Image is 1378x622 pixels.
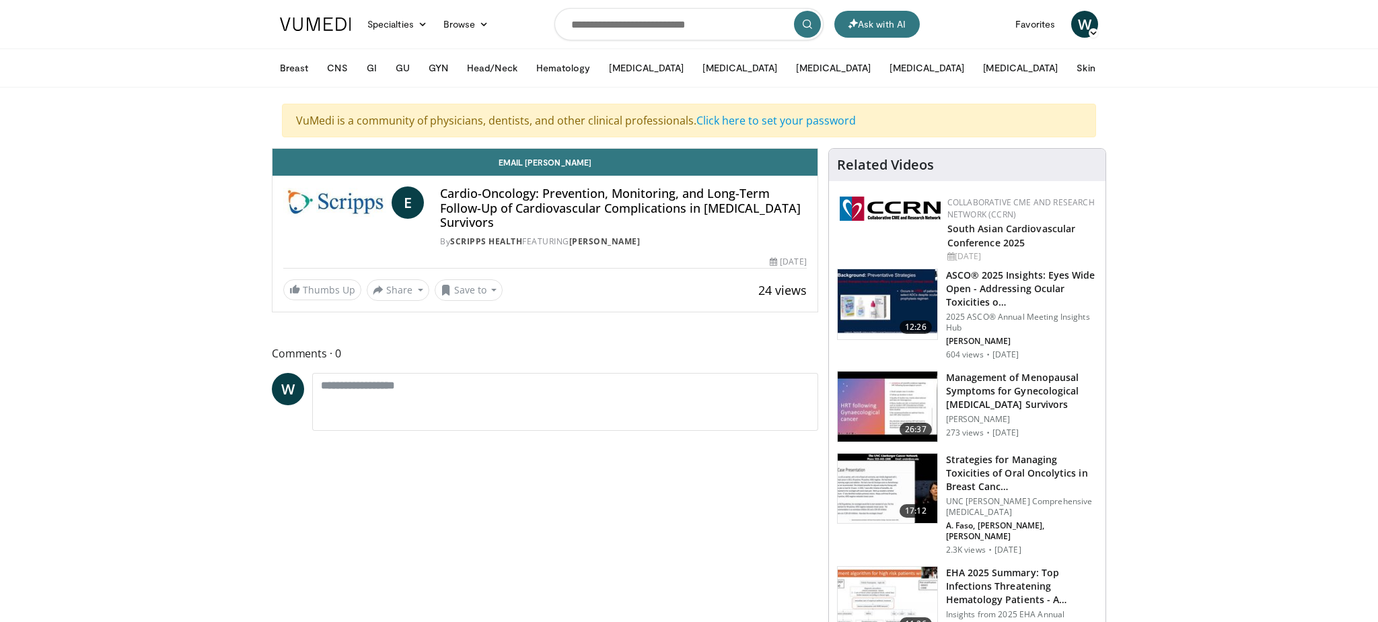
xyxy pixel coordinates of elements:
[272,55,316,81] button: Breast
[272,345,818,362] span: Comments 0
[459,55,525,81] button: Head/Neck
[947,197,1095,220] a: Collaborative CME and Research Network (CCRN)
[992,349,1019,360] p: [DATE]
[838,269,937,339] img: b996844e-283e-46d3-a511-8b624ad06fb9.150x105_q85_crop-smart_upscale.jpg
[450,236,522,247] a: Scripps Health
[528,55,599,81] button: Hematology
[946,414,1097,425] p: [PERSON_NAME]
[435,11,497,38] a: Browse
[988,545,992,555] div: ·
[694,55,785,81] button: [MEDICAL_DATA]
[554,8,824,40] input: Search topics, interventions
[392,186,424,219] a: E
[947,250,1095,263] div: [DATE]
[834,11,920,38] button: Ask with AI
[273,149,818,176] a: Email [PERSON_NAME]
[992,427,1019,438] p: [DATE]
[946,496,1097,518] p: UNC [PERSON_NAME] Comprehensive [MEDICAL_DATA]
[319,55,355,81] button: CNS
[696,113,856,128] a: Click here to set your password
[946,520,1097,542] p: A. Faso, [PERSON_NAME], [PERSON_NAME]
[975,55,1066,81] button: [MEDICAL_DATA]
[421,55,456,81] button: GYN
[601,55,692,81] button: [MEDICAL_DATA]
[900,504,932,518] span: 17:12
[986,427,990,438] div: ·
[838,454,937,524] img: 7eb00e7f-02a9-4560-a2bb-2d16661475ed.150x105_q85_crop-smart_upscale.jpg
[994,545,1021,555] p: [DATE]
[946,269,1097,309] h3: ASCO® 2025 Insights: Eyes Wide Open - Addressing Ocular Toxicities o…
[900,423,932,436] span: 26:37
[946,371,1097,411] h3: Management of Menopausal Symptoms for Gynecological [MEDICAL_DATA] Survivors
[283,279,361,300] a: Thumbs Up
[367,279,429,301] button: Share
[900,320,932,334] span: 12:26
[569,236,641,247] a: [PERSON_NAME]
[758,282,807,298] span: 24 views
[946,566,1097,607] h3: EHA 2025 Summary: Top Infections Threatening Hematology Patients - A…
[1071,11,1098,38] a: W
[837,269,1097,360] a: 12:26 ASCO® 2025 Insights: Eyes Wide Open - Addressing Ocular Toxicities o… 2025 ASCO® Annual Mee...
[840,197,941,221] img: a04ee3ba-8487-4636-b0fb-5e8d268f3737.png.150x105_q85_autocrop_double_scale_upscale_version-0.2.png
[947,222,1076,249] a: South Asian Cardiovascular Conference 2025
[770,256,806,268] div: [DATE]
[946,312,1097,333] p: 2025 ASCO® Annual Meeting Insights Hub
[837,157,934,173] h4: Related Videos
[359,55,385,81] button: GI
[272,373,304,405] a: W
[986,349,990,360] div: ·
[1007,11,1063,38] a: Favorites
[440,236,806,248] div: By FEATURING
[435,279,503,301] button: Save to
[837,371,1097,442] a: 26:37 Management of Menopausal Symptoms for Gynecological [MEDICAL_DATA] Survivors [PERSON_NAME] ...
[440,186,806,230] h4: Cardio-Oncology: Prevention, Monitoring, and Long-Term Follow-Up of Cardiovascular Complications ...
[283,186,386,219] img: Scripps Health
[838,372,937,442] img: a5404e15-958f-4018-9f04-158d11b589aa.150x105_q85_crop-smart_upscale.jpg
[280,18,351,31] img: VuMedi Logo
[946,545,986,555] p: 2.3K views
[282,104,1096,137] div: VuMedi is a community of physicians, dentists, and other clinical professionals.
[946,427,984,438] p: 273 views
[359,11,435,38] a: Specialties
[946,453,1097,493] h3: Strategies for Managing Toxicities of Oral Oncolytics in Breast Canc…
[837,453,1097,555] a: 17:12 Strategies for Managing Toxicities of Oral Oncolytics in Breast Canc… UNC [PERSON_NAME] Com...
[1068,55,1103,81] button: Skin
[946,336,1097,347] p: [PERSON_NAME]
[946,349,984,360] p: 604 views
[388,55,418,81] button: GU
[881,55,972,81] button: [MEDICAL_DATA]
[788,55,879,81] button: [MEDICAL_DATA]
